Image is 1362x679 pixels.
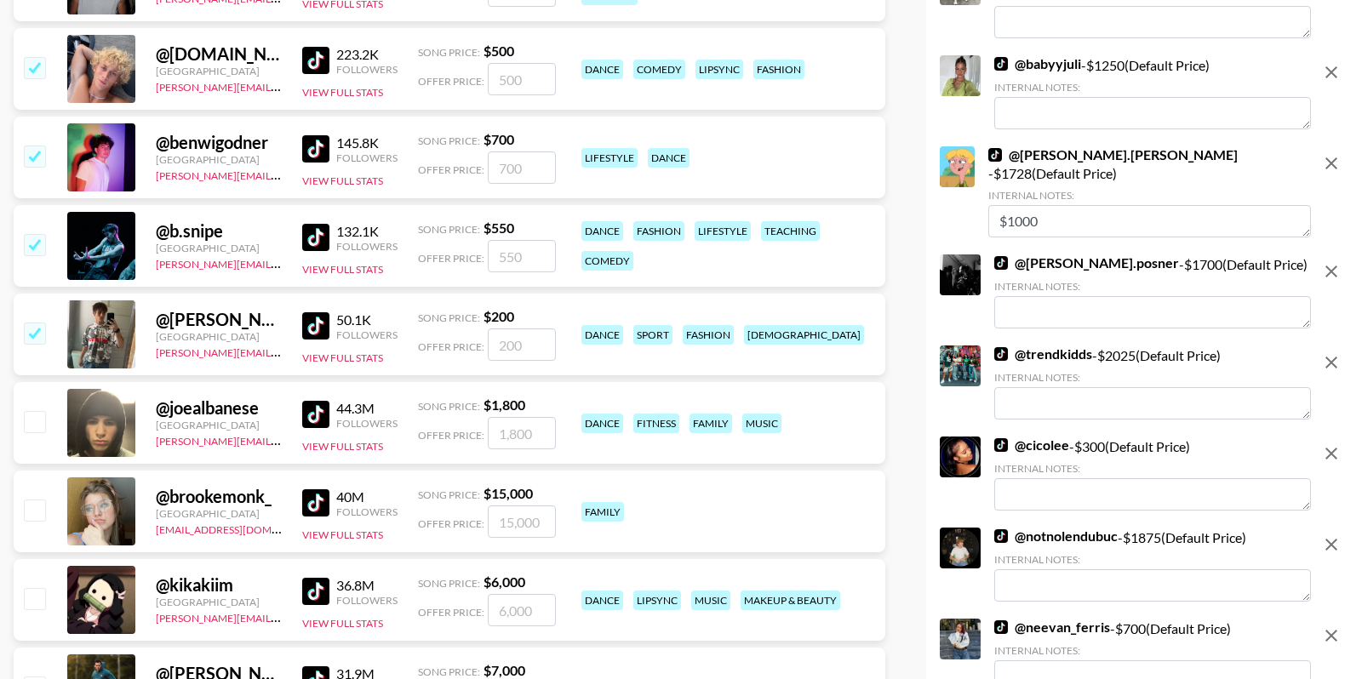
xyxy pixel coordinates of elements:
[994,553,1311,566] div: Internal Notes:
[741,591,840,610] div: makeup & beauty
[302,578,329,605] img: TikTok
[418,665,480,678] span: Song Price:
[336,151,398,164] div: Followers
[1314,146,1348,180] button: remove
[156,220,282,242] div: @ b.snipe
[156,397,282,419] div: @ joealbanese
[488,505,556,538] input: 15,000
[988,146,1311,237] div: - $ 1728 (Default Price)
[156,77,408,94] a: [PERSON_NAME][EMAIL_ADDRESS][DOMAIN_NAME]
[302,86,383,99] button: View Full Stats
[336,223,398,240] div: 132.1K
[994,256,1008,270] img: TikTok
[994,254,1311,328] div: - $ 1700 (Default Price)
[336,328,398,341] div: Followers
[484,397,525,413] strong: $ 1,800
[302,174,383,187] button: View Full Stats
[336,240,398,253] div: Followers
[484,220,514,236] strong: $ 550
[994,619,1110,636] a: @neevan_ferris
[683,325,734,345] div: fashion
[988,189,1311,202] div: Internal Notes:
[988,148,1002,162] img: TikTok
[744,325,864,345] div: [DEMOGRAPHIC_DATA]
[336,488,398,505] div: 40M
[156,520,327,536] a: [EMAIL_ADDRESS][DOMAIN_NAME]
[994,438,1008,452] img: TikTok
[994,347,1008,361] img: TikTok
[581,60,623,79] div: dance
[418,252,484,265] span: Offer Price:
[302,401,329,428] img: TikTok
[418,429,484,442] span: Offer Price:
[302,312,329,339] img: TikTok
[484,131,514,147] strong: $ 700
[633,591,681,610] div: lipsync
[994,528,1118,545] a: @notnolendubuc
[994,57,1008,71] img: TikTok
[156,596,282,608] div: [GEOGRAPHIC_DATA]
[488,328,556,361] input: 200
[581,325,623,345] div: dance
[633,414,679,433] div: fitness
[302,489,329,516] img: TikTok
[761,221,820,241] div: teaching
[695,60,743,79] div: lipsync
[418,606,484,619] span: Offer Price:
[1314,55,1348,89] button: remove
[418,223,480,236] span: Song Price:
[156,330,282,343] div: [GEOGRAPHIC_DATA]
[488,240,556,272] input: 550
[156,608,408,625] a: [PERSON_NAME][EMAIL_ADDRESS][DOMAIN_NAME]
[418,75,484,88] span: Offer Price:
[1314,254,1348,288] button: remove
[336,400,398,417] div: 44.3M
[994,81,1311,94] div: Internal Notes:
[156,309,282,330] div: @ [PERSON_NAME].[PERSON_NAME].161
[336,594,398,607] div: Followers
[156,419,282,431] div: [GEOGRAPHIC_DATA]
[156,343,489,359] a: [PERSON_NAME][EMAIL_ADDRESS][PERSON_NAME][DOMAIN_NAME]
[753,60,804,79] div: fashion
[336,417,398,430] div: Followers
[302,135,329,163] img: TikTok
[418,311,480,324] span: Song Price:
[484,662,525,678] strong: $ 7,000
[484,485,533,501] strong: $ 15,000
[1314,345,1348,379] button: remove
[418,163,484,176] span: Offer Price:
[302,528,383,541] button: View Full Stats
[488,151,556,184] input: 700
[994,55,1311,129] div: - $ 1250 (Default Price)
[994,345,1311,419] div: - $ 2025 (Default Price)
[488,63,556,95] input: 500
[633,221,684,241] div: fashion
[336,134,398,151] div: 145.8K
[994,462,1311,475] div: Internal Notes:
[336,505,398,518] div: Followers
[994,436,1311,511] div: - $ 300 (Default Price)
[156,242,282,254] div: [GEOGRAPHIC_DATA]
[156,43,282,65] div: @ [DOMAIN_NAME][PERSON_NAME]
[1314,528,1348,562] button: remove
[742,414,781,433] div: music
[994,280,1311,293] div: Internal Notes:
[581,148,638,168] div: lifestyle
[648,148,690,168] div: dance
[302,351,383,364] button: View Full Stats
[484,43,514,59] strong: $ 500
[581,591,623,610] div: dance
[988,205,1311,237] textarea: $1000
[156,132,282,153] div: @ benwigodner
[690,414,732,433] div: family
[336,46,398,63] div: 223.2K
[156,153,282,166] div: [GEOGRAPHIC_DATA]
[633,325,672,345] div: sport
[1314,436,1348,471] button: remove
[994,620,1008,634] img: TikTok
[994,254,1179,271] a: @[PERSON_NAME].posner
[156,65,282,77] div: [GEOGRAPHIC_DATA]
[994,528,1311,602] div: - $ 1875 (Default Price)
[302,617,383,630] button: View Full Stats
[302,440,383,453] button: View Full Stats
